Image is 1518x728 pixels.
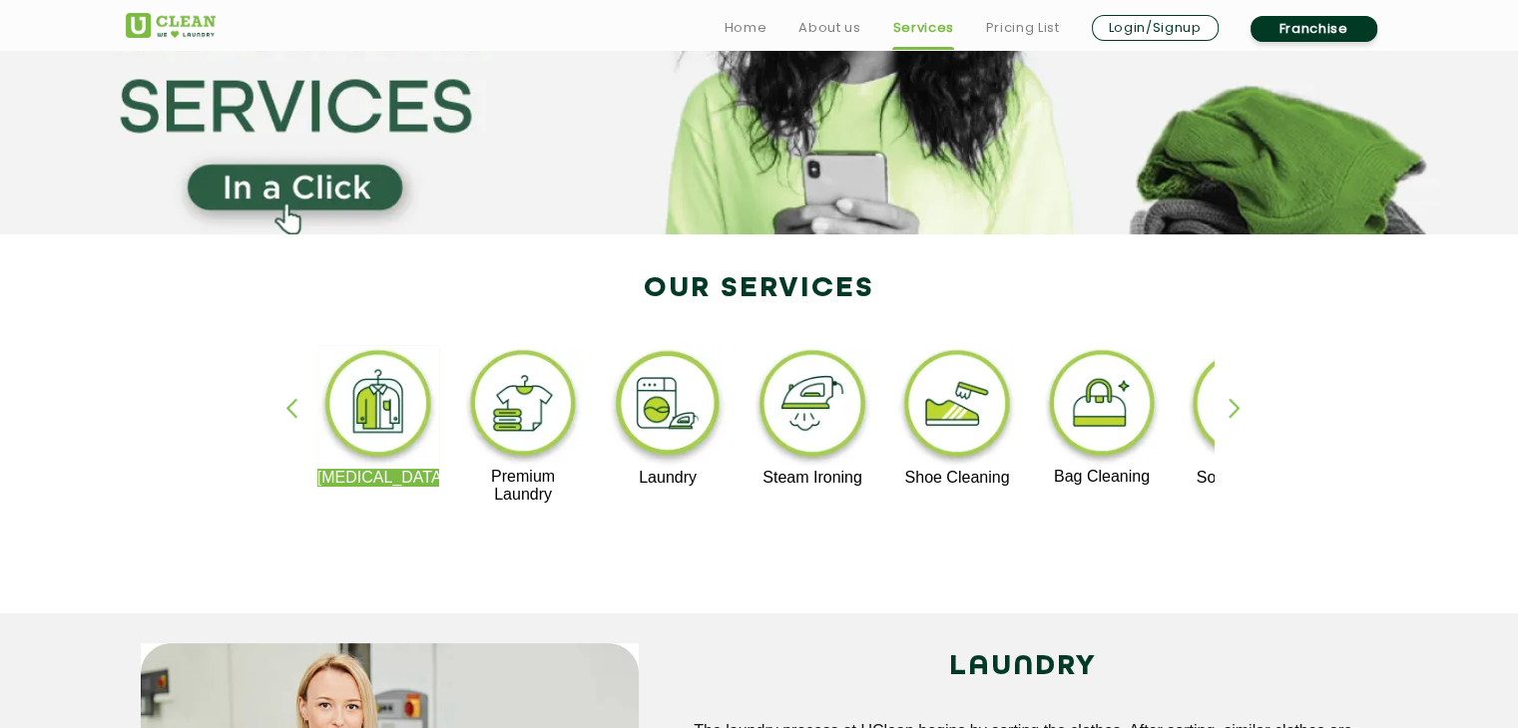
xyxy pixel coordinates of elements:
[896,469,1019,487] p: Shoe Cleaning
[607,469,730,487] p: Laundry
[462,345,585,468] img: premium_laundry_cleaning_11zon.webp
[462,468,585,504] p: Premium Laundry
[317,469,440,487] p: [MEDICAL_DATA]
[1092,15,1219,41] a: Login/Signup
[126,13,216,38] img: UClean Laundry and Dry Cleaning
[1041,345,1164,468] img: bag_cleaning_11zon.webp
[752,469,874,487] p: Steam Ironing
[725,16,767,40] a: Home
[798,16,860,40] a: About us
[896,345,1019,469] img: shoe_cleaning_11zon.webp
[1185,469,1307,487] p: Sofa Cleaning
[986,16,1060,40] a: Pricing List
[607,345,730,469] img: laundry_cleaning_11zon.webp
[1185,345,1307,469] img: sofa_cleaning_11zon.webp
[669,643,1378,691] h2: LAUNDRY
[317,345,440,469] img: dry_cleaning_11zon.webp
[1251,16,1377,42] a: Franchise
[1041,468,1164,486] p: Bag Cleaning
[892,16,953,40] a: Services
[752,345,874,469] img: steam_ironing_11zon.webp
